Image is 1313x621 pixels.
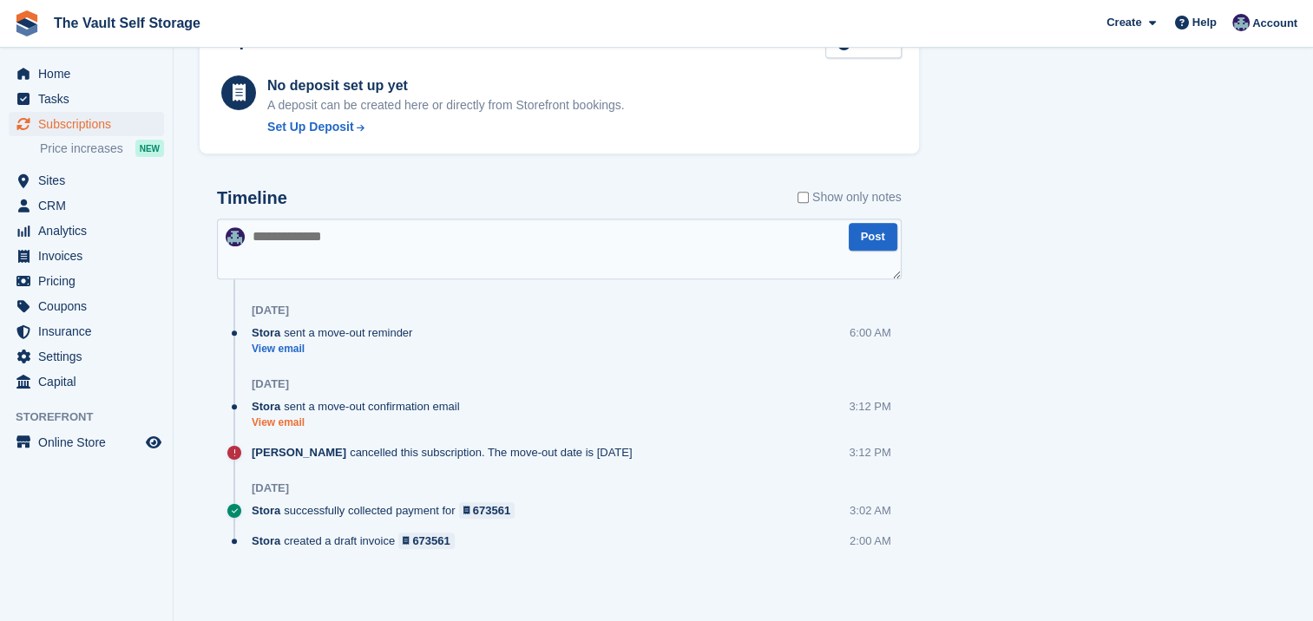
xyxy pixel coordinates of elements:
[398,533,455,549] a: 673561
[850,533,891,549] div: 2:00 AM
[9,430,164,454] a: menu
[38,168,142,193] span: Sites
[252,444,640,461] div: cancelled this subscription. The move-out date is [DATE]
[217,188,287,208] h2: Timeline
[9,244,164,268] a: menu
[143,432,164,453] a: Preview store
[252,377,289,391] div: [DATE]
[267,75,625,96] div: No deposit set up yet
[252,481,289,495] div: [DATE]
[38,269,142,293] span: Pricing
[850,324,891,341] div: 6:00 AM
[252,342,421,356] a: View email
[252,324,421,341] div: sent a move-out reminder
[473,502,510,519] div: 673561
[9,294,164,318] a: menu
[850,502,891,519] div: 3:02 AM
[1252,15,1297,32] span: Account
[14,10,40,36] img: stora-icon-8386f47178a22dfd0bd8f6a31ec36ba5ce8667c1dd55bd0f319d3a0aa187defe.svg
[412,533,450,549] div: 673561
[38,319,142,343] span: Insurance
[267,118,625,136] a: Set Up Deposit
[252,398,469,415] div: sent a move-out confirmation email
[267,118,354,136] div: Set Up Deposit
[38,219,142,243] span: Analytics
[9,87,164,111] a: menu
[849,223,897,252] button: Post
[849,398,890,415] div: 3:12 PM
[9,193,164,218] a: menu
[9,62,164,86] a: menu
[252,533,463,549] div: created a draft invoice
[38,62,142,86] span: Home
[252,415,469,430] a: View email
[798,188,902,206] label: Show only notes
[135,140,164,157] div: NEW
[459,502,515,519] a: 673561
[252,324,280,341] span: Stora
[38,344,142,369] span: Settings
[16,409,173,426] span: Storefront
[38,112,142,136] span: Subscriptions
[38,430,142,454] span: Online Store
[38,87,142,111] span: Tasks
[252,398,280,415] span: Stora
[849,444,890,461] div: 3:12 PM
[226,227,245,246] img: Hannah
[1192,14,1217,31] span: Help
[252,444,346,461] span: [PERSON_NAME]
[798,188,809,206] input: Show only notes
[252,304,289,317] div: [DATE]
[40,139,164,158] a: Price increases NEW
[9,344,164,369] a: menu
[267,96,625,114] p: A deposit can be created here or directly from Storefront bookings.
[1232,14,1250,31] img: Hannah
[1106,14,1141,31] span: Create
[9,112,164,136] a: menu
[38,369,142,394] span: Capital
[9,369,164,394] a: menu
[9,319,164,343] a: menu
[9,219,164,243] a: menu
[38,193,142,218] span: CRM
[38,244,142,268] span: Invoices
[38,294,142,318] span: Coupons
[9,269,164,293] a: menu
[47,9,207,37] a: The Vault Self Storage
[252,533,280,549] span: Stora
[252,502,280,519] span: Stora
[9,168,164,193] a: menu
[40,141,123,157] span: Price increases
[252,502,523,519] div: successfully collected payment for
